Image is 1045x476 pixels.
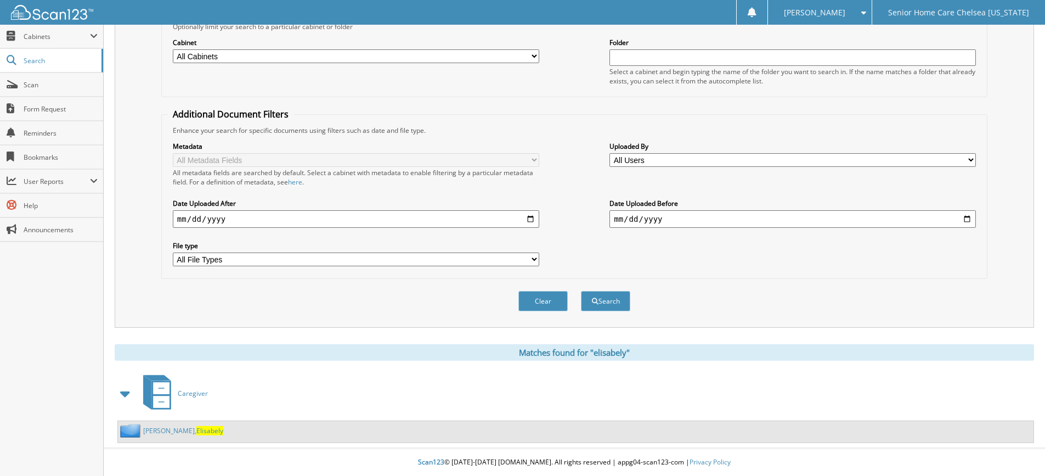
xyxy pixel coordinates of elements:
[196,426,223,435] span: Elisabely
[173,38,539,47] label: Cabinet
[609,142,976,151] label: Uploaded By
[24,104,98,114] span: Form Request
[609,67,976,86] div: Select a cabinet and begin typing the name of the folder you want to search in. If the name match...
[167,126,981,135] div: Enhance your search for specific documents using filters such as date and file type.
[784,9,845,16] span: [PERSON_NAME]
[888,9,1029,16] span: Senior Home Care Chelsea [US_STATE]
[173,241,539,250] label: File type
[24,80,98,89] span: Scan
[990,423,1045,476] iframe: Chat Widget
[581,291,630,311] button: Search
[24,177,90,186] span: User Reports
[137,372,208,415] a: Caregiver
[104,449,1045,476] div: © [DATE]-[DATE] [DOMAIN_NAME]. All rights reserved | appg04-scan123-com |
[24,32,90,41] span: Cabinets
[173,142,539,151] label: Metadata
[167,22,981,31] div: Optionally limit your search to a particular cabinet or folder
[518,291,568,311] button: Clear
[24,56,96,65] span: Search
[690,457,731,467] a: Privacy Policy
[24,225,98,234] span: Announcements
[11,5,93,20] img: scan123-logo-white.svg
[609,210,976,228] input: end
[120,424,143,438] img: folder2.png
[115,344,1034,361] div: Matches found for "elisabely"
[609,38,976,47] label: Folder
[24,128,98,138] span: Reminders
[173,210,539,228] input: start
[173,199,539,208] label: Date Uploaded After
[167,108,294,120] legend: Additional Document Filters
[143,426,223,435] a: [PERSON_NAME],Elisabely
[178,389,208,398] span: Caregiver
[288,177,302,187] a: here
[173,168,539,187] div: All metadata fields are searched by default. Select a cabinet with metadata to enable filtering b...
[24,201,98,210] span: Help
[609,199,976,208] label: Date Uploaded Before
[24,153,98,162] span: Bookmarks
[418,457,444,467] span: Scan123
